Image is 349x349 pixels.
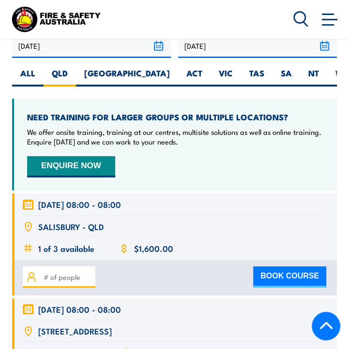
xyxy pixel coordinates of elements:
span: [STREET_ADDRESS] [38,325,112,336]
label: SA [273,68,300,87]
button: ENQUIRE NOW [27,156,115,177]
label: VIC [211,68,241,87]
span: SALISBURY - QLD [38,221,104,232]
input: # of people [44,272,92,282]
p: We offer onsite training, training at our centres, multisite solutions as well as online training... [27,127,324,146]
label: ALL [12,68,44,87]
span: $1,600.00 [134,243,173,254]
button: BOOK COURSE [253,266,326,288]
label: [GEOGRAPHIC_DATA] [76,68,178,87]
label: ACT [178,68,211,87]
span: [DATE] 08:00 - 08:00 [38,199,121,210]
input: To date [178,33,337,58]
label: QLD [44,68,76,87]
span: [DATE] 08:00 - 08:00 [38,304,121,315]
span: 1 of 3 available [38,243,94,254]
label: TAS [241,68,273,87]
input: From date [12,33,171,58]
label: NT [300,68,327,87]
h4: NEED TRAINING FOR LARGER GROUPS OR MULTIPLE LOCATIONS? [27,112,324,122]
